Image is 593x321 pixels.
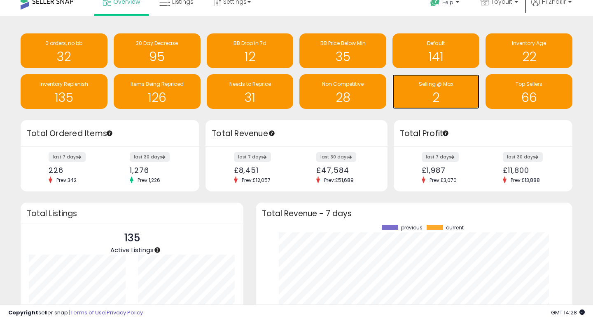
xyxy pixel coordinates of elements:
[114,74,201,109] a: Items Being Repriced 126
[422,166,477,175] div: £1,987
[229,80,271,87] span: Needs to Reprice
[512,40,546,47] span: Inventory Age
[425,177,461,184] span: Prev: £3,070
[262,210,566,217] h3: Total Revenue - 7 days
[21,74,107,109] a: Inventory Replenish 135
[110,230,154,246] p: 135
[268,130,275,137] div: Tooltip anchor
[299,74,386,109] a: Non Competitive 28
[25,91,103,104] h1: 135
[207,74,294,109] a: Needs to Reprice 31
[422,152,459,162] label: last 7 days
[130,152,170,162] label: last 30 days
[299,33,386,68] a: BB Price Below Min 35
[136,40,178,47] span: 30 Day Decrease
[106,130,113,137] div: Tooltip anchor
[316,166,373,175] div: £47,584
[211,50,289,64] h1: 12
[131,80,184,87] span: Items Being Repriced
[304,91,382,104] h1: 28
[322,80,364,87] span: Non Competitive
[211,91,289,104] h1: 31
[486,74,572,109] a: Top Sellers 66
[49,152,86,162] label: last 7 days
[392,74,479,109] a: Selling @ Max 2
[316,152,356,162] label: last 30 days
[52,177,81,184] span: Prev: 342
[551,309,585,316] span: 2025-08-17 14:28 GMT
[49,166,104,175] div: 226
[446,225,464,231] span: current
[130,166,185,175] div: 1,276
[27,128,193,139] h3: Total Ordered Items
[503,152,543,162] label: last 30 days
[397,50,475,64] h1: 141
[8,309,38,316] strong: Copyright
[70,309,105,316] a: Terms of Use
[419,80,453,87] span: Selling @ Max
[40,80,88,87] span: Inventory Replenish
[118,91,196,104] h1: 126
[133,177,164,184] span: Prev: 1,226
[507,177,544,184] span: Prev: £13,888
[27,210,237,217] h3: Total Listings
[503,166,558,175] div: £11,800
[45,40,82,47] span: 0 orders, no bb
[118,50,196,64] h1: 95
[400,128,566,139] h3: Total Profit
[154,246,161,254] div: Tooltip anchor
[320,40,366,47] span: BB Price Below Min
[8,309,143,317] div: seller snap | |
[234,166,290,175] div: £8,451
[490,50,568,64] h1: 22
[320,177,358,184] span: Prev: £51,689
[392,33,479,68] a: Default 141
[401,225,423,231] span: previous
[233,40,266,47] span: BB Drop in 7d
[516,80,542,87] span: Top Sellers
[486,33,572,68] a: Inventory Age 22
[25,50,103,64] h1: 32
[21,33,107,68] a: 0 orders, no bb 32
[427,40,445,47] span: Default
[304,50,382,64] h1: 35
[114,33,201,68] a: 30 Day Decrease 95
[110,245,154,254] span: Active Listings
[490,91,568,104] h1: 66
[397,91,475,104] h1: 2
[207,33,294,68] a: BB Drop in 7d 12
[107,309,143,316] a: Privacy Policy
[442,130,449,137] div: Tooltip anchor
[238,177,275,184] span: Prev: £12,057
[234,152,271,162] label: last 7 days
[212,128,381,139] h3: Total Revenue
